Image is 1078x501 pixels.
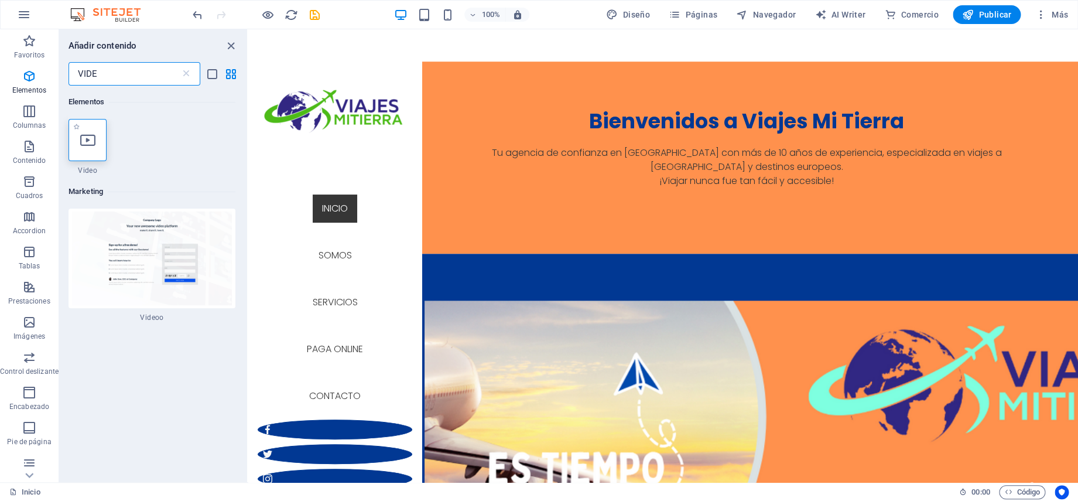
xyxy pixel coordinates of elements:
span: Publicar [962,9,1012,21]
p: Favoritos [14,50,45,60]
a: Haz clic para cancelar la selección y doble clic para abrir páginas [9,485,40,499]
p: Accordion [13,226,46,236]
span: Añadir a favoritos [73,124,80,130]
p: Columnas [13,121,46,130]
button: Haz clic para salir del modo de previsualización y seguir editando [261,8,275,22]
span: AI Writer [815,9,865,21]
button: Más [1030,5,1073,24]
button: save [307,8,321,22]
img: Editor Logo [67,8,155,22]
button: Usercentrics [1055,485,1069,499]
button: Código [999,485,1045,499]
span: : [980,488,981,496]
p: Contenido [13,156,46,165]
p: Encabezado [9,402,49,411]
button: undo [190,8,204,22]
i: Volver a cargar página [285,8,298,22]
i: Guardar (Ctrl+S) [308,8,321,22]
input: Buscar [69,62,180,86]
span: 00 00 [971,485,990,499]
div: Video [69,119,107,175]
p: Pie de página [7,437,51,447]
span: Navegador [736,9,796,21]
span: Comercio [884,9,939,21]
button: Navegador [731,5,800,24]
h6: Marketing [69,185,235,199]
div: Videoo [69,209,235,322]
span: Video [69,166,107,175]
h6: Añadir contenido [69,39,136,53]
h6: 100% [482,8,501,22]
span: Diseño [606,9,650,21]
h6: Tiempo de la sesión [959,485,990,499]
img: Screenshot_2019-06-19SitejetTemplate-BlankRedesign-Berlin5.png [71,212,232,305]
i: Al redimensionar, ajustar el nivel de zoom automáticamente para ajustarse al dispositivo elegido. [512,9,523,20]
p: Tablas [19,261,40,271]
button: close panel [224,39,238,53]
button: grid-view [224,67,238,81]
p: Imágenes [13,332,45,341]
button: 100% [464,8,506,22]
button: Diseño [601,5,655,24]
h6: Elementos [69,95,235,109]
button: Páginas [664,5,722,24]
button: Comercio [879,5,943,24]
span: Páginas [669,9,717,21]
span: Más [1035,9,1068,21]
p: Elementos [12,86,46,95]
button: AI Writer [810,5,870,24]
p: Prestaciones [8,296,50,306]
i: Deshacer: Eliminar elementos (Ctrl+Z) [191,8,204,22]
p: Cuadros [16,191,43,200]
span: Videoo [69,313,235,322]
button: Publicar [953,5,1021,24]
button: reload [284,8,298,22]
span: Código [1004,485,1040,499]
button: list-view [205,67,219,81]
